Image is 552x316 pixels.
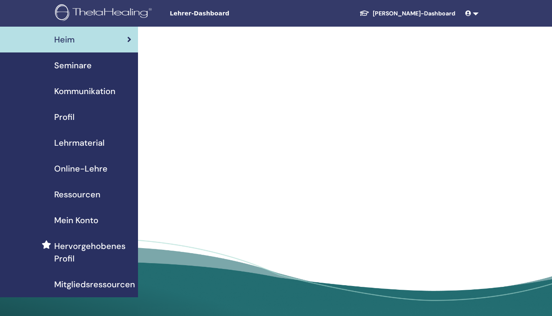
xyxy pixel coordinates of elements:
[54,111,75,123] span: Profil
[54,162,108,175] span: Online-Lehre
[54,240,131,265] span: Hervorgehobenes Profil
[359,10,369,17] img: graduation-cap-white.svg
[54,85,115,97] span: Kommunikation
[353,6,462,21] a: [PERSON_NAME]-Dashboard
[54,278,135,291] span: Mitgliedsressourcen
[54,137,105,149] span: Lehrmaterial
[170,9,295,18] span: Lehrer-Dashboard
[54,188,100,201] span: Ressourcen
[54,214,98,226] span: Mein Konto
[55,4,155,23] img: logo.png
[54,33,75,46] span: Heim
[54,59,92,72] span: Seminare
